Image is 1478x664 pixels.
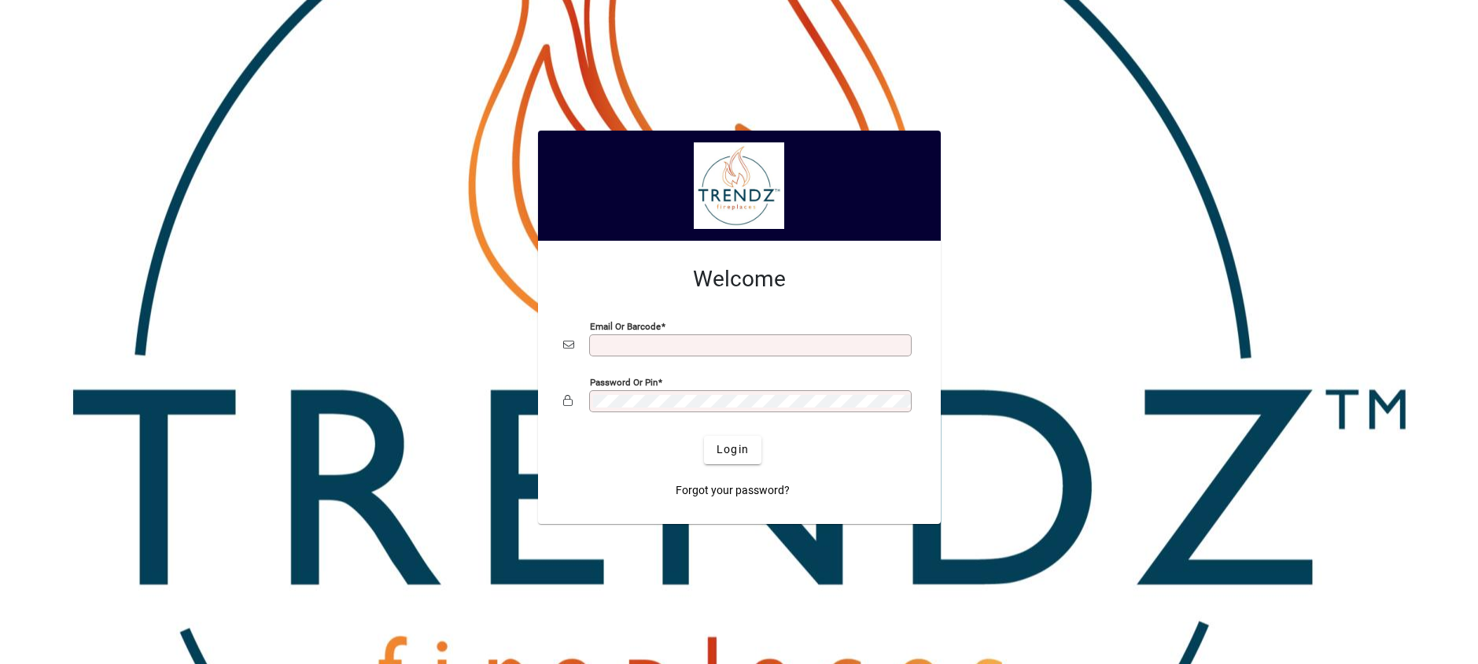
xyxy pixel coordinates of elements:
mat-label: Password or Pin [590,376,658,387]
mat-label: Email or Barcode [590,320,661,331]
span: Forgot your password? [676,482,790,499]
a: Forgot your password? [669,477,796,505]
span: Login [717,441,749,458]
button: Login [704,436,761,464]
h2: Welcome [563,266,916,293]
